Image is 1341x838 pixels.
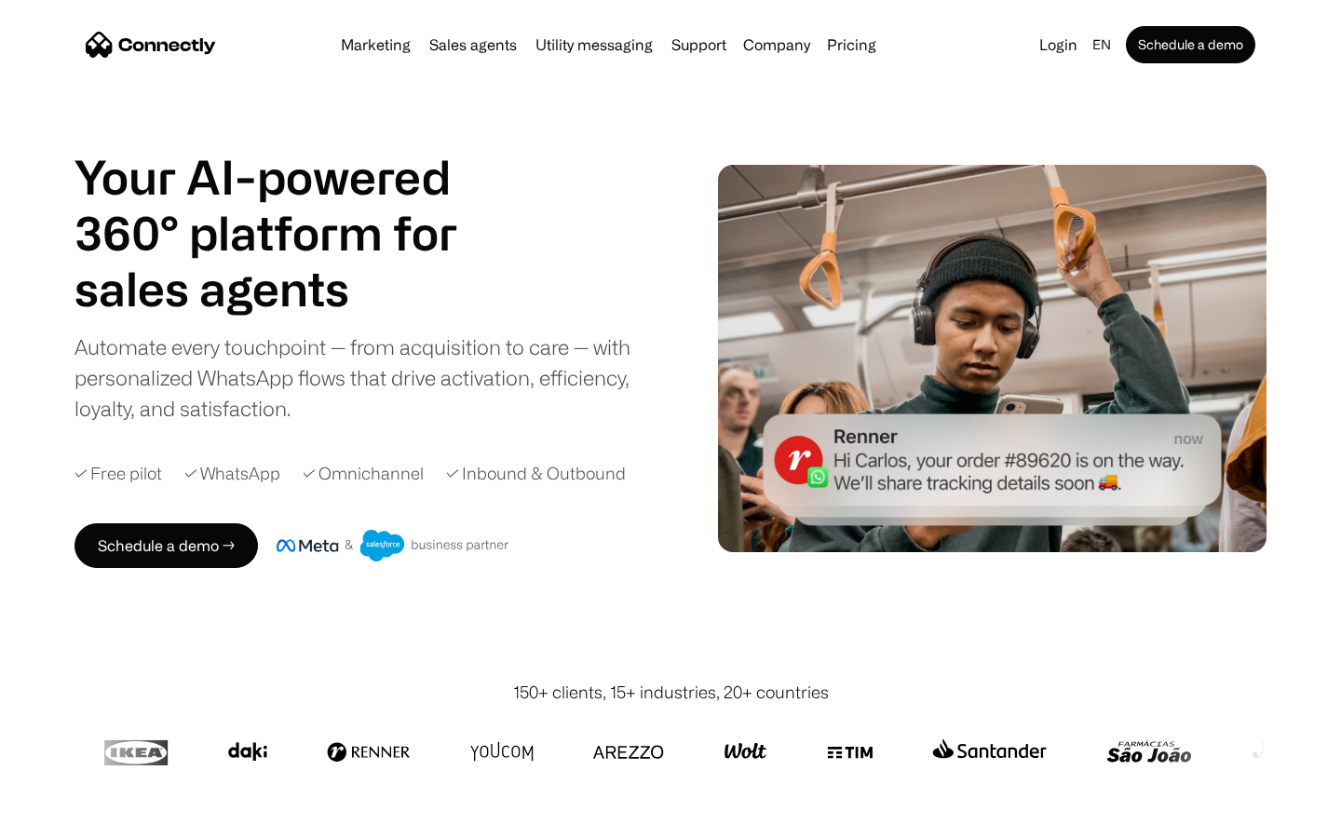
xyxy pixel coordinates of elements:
[184,461,280,486] div: ✓ WhatsApp
[664,37,734,52] a: Support
[74,523,258,568] a: Schedule a demo →
[1032,32,1085,58] a: Login
[19,804,112,831] aside: Language selected: English
[74,331,661,424] div: Automate every touchpoint — from acquisition to care — with personalized WhatsApp flows that driv...
[37,805,112,831] ul: Language list
[277,530,509,561] img: Meta and Salesforce business partner badge.
[74,149,503,261] h1: Your AI-powered 360° platform for
[74,461,162,486] div: ✓ Free pilot
[743,32,810,58] div: Company
[528,37,660,52] a: Utility messaging
[333,37,418,52] a: Marketing
[513,680,829,705] div: 150+ clients, 15+ industries, 20+ countries
[303,461,424,486] div: ✓ Omnichannel
[819,37,884,52] a: Pricing
[446,461,626,486] div: ✓ Inbound & Outbound
[1126,26,1255,63] a: Schedule a demo
[74,261,503,317] h1: sales agents
[1092,32,1111,58] div: en
[422,37,524,52] a: Sales agents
